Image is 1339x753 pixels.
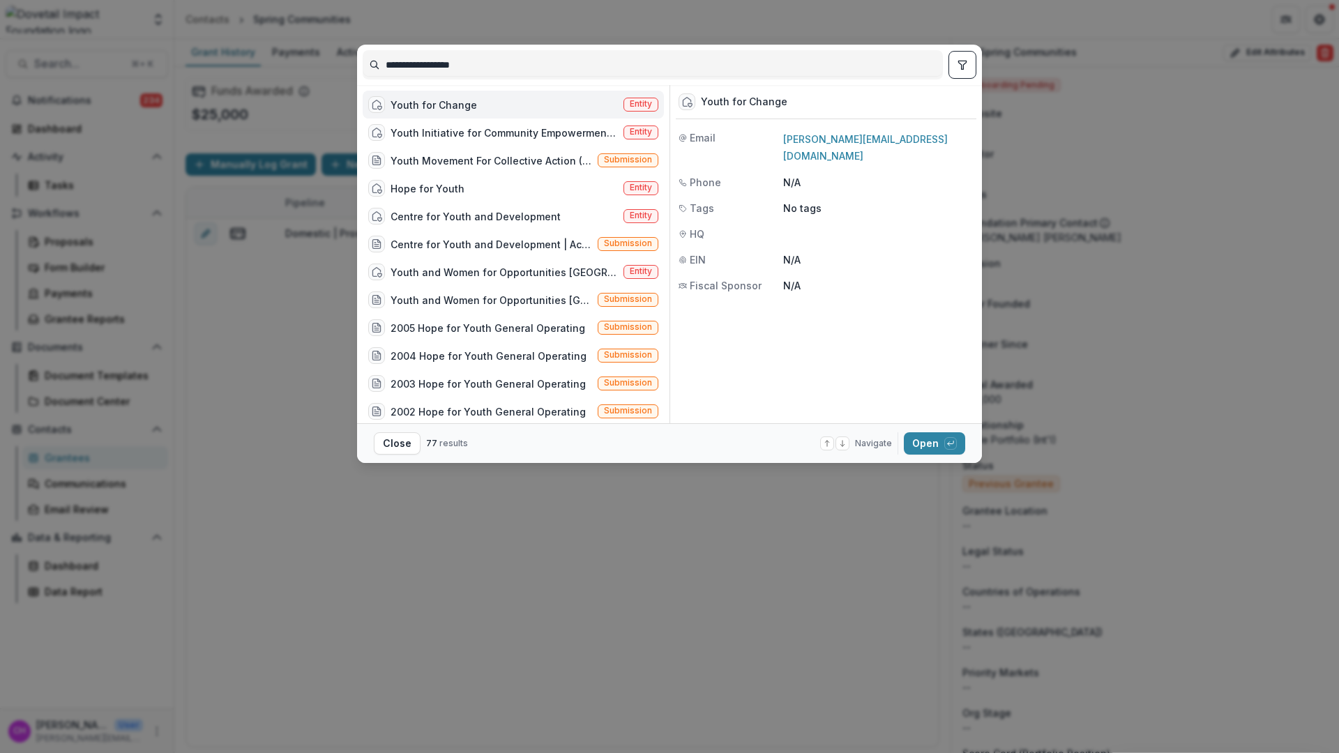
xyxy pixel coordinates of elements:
div: Hope for Youth [391,181,464,196]
span: results [439,438,468,448]
span: Fiscal Sponsor [690,278,762,293]
span: Entity [630,127,652,137]
span: Submission [604,155,652,165]
div: 2002 Hope for Youth General Operating [391,404,586,419]
span: Entity [630,99,652,109]
div: 2004 Hope for Youth General Operating [391,349,587,363]
div: Youth Movement For Collective Action (UMOVEMENT) | Accel | 21 [391,153,592,168]
span: Submission [604,238,652,248]
div: Youth Initiative for Community Empowerment (YICE [GEOGRAPHIC_DATA]) [391,125,618,140]
div: Youth and Women for Opportunities [GEOGRAPHIC_DATA]-YWOU [391,265,618,280]
div: Centre for Youth and Development | Accel | 21 [391,237,592,252]
p: N/A [783,278,974,293]
p: No tags [783,201,822,215]
button: Open [904,432,965,455]
span: Phone [690,175,721,190]
span: Entity [630,183,652,192]
p: N/A [783,252,974,267]
div: 2005 Hope for Youth General Operating [391,321,585,335]
span: Entity [630,211,652,220]
span: HQ [690,227,704,241]
span: Email [690,130,716,145]
span: Submission [604,406,652,416]
span: 77 [426,438,437,448]
button: Close [374,432,421,455]
span: Submission [604,294,652,304]
p: N/A [783,175,974,190]
div: 2003 Hope for Youth General Operating [391,376,586,391]
span: EIN [690,252,706,267]
span: Submission [604,322,652,332]
div: Youth for Change [391,98,477,112]
span: Tags [690,201,714,215]
button: toggle filters [948,51,976,79]
div: Youth for Change [701,96,787,108]
div: Centre for Youth and Development [391,209,561,224]
span: Submission [604,350,652,360]
span: Navigate [855,437,892,450]
span: Entity [630,266,652,276]
a: [PERSON_NAME][EMAIL_ADDRESS][DOMAIN_NAME] [783,133,948,162]
div: Youth and Women for Opportunities [GEOGRAPHIC_DATA]-YWOU | Accel | 21 [391,293,592,307]
span: Submission [604,378,652,388]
